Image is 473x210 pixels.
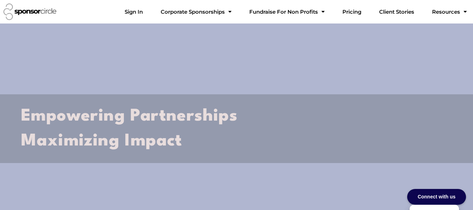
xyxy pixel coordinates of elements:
a: Sign In [119,5,148,19]
h2: Empowering Partnerships Maximizing Impact [21,104,452,154]
div: Connect with us [407,189,466,205]
a: Fundraise For Non ProfitsMenu Toggle [244,5,330,19]
a: Pricing [337,5,367,19]
nav: Menu [119,5,472,19]
img: Sponsor Circle logo [4,4,56,20]
a: Client Stories [374,5,420,19]
a: Resources [426,5,472,19]
a: Corporate SponsorshipsMenu Toggle [155,5,237,19]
